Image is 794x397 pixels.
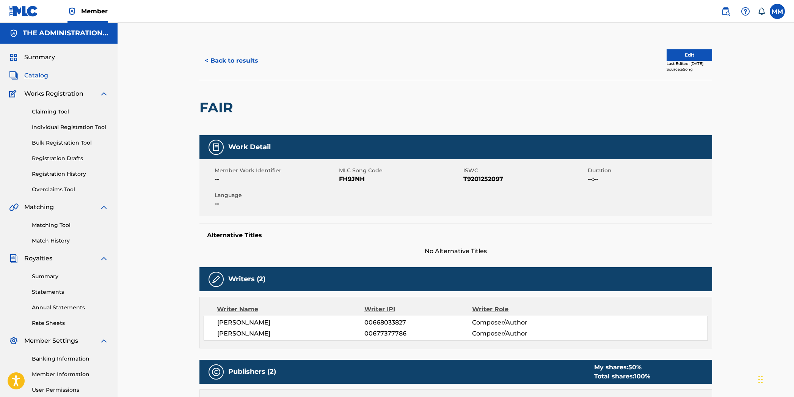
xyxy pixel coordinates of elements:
span: [PERSON_NAME] [217,318,364,327]
img: Work Detail [212,143,221,152]
img: Matching [9,203,19,212]
a: User Permissions [32,386,108,394]
img: Summary [9,53,18,62]
a: Bulk Registration Tool [32,139,108,147]
h5: Alternative Titles [207,232,705,239]
div: Source: eSong [667,66,712,72]
iframe: Resource Center [773,268,794,329]
a: Overclaims Tool [32,186,108,194]
span: Member [81,7,108,16]
a: Registration Drafts [32,154,108,162]
div: Writer Role [472,305,570,314]
button: Edit [667,49,712,61]
a: Summary [32,273,108,280]
span: ISWC [463,167,586,175]
a: Banking Information [32,355,108,363]
a: Annual Statements [32,304,108,312]
a: Statements [32,288,108,296]
div: My shares: [594,363,650,372]
span: -- [215,199,337,208]
div: Drag [758,368,763,391]
div: Writer IPI [364,305,472,314]
div: Last Edited: [DATE] [667,61,712,66]
div: User Menu [770,4,785,19]
a: Public Search [718,4,733,19]
div: Notifications [758,8,765,15]
span: Composer/Author [472,329,570,338]
img: Accounts [9,29,18,38]
span: Matching [24,203,54,212]
span: No Alternative Titles [199,247,712,256]
span: 100 % [634,373,650,380]
h5: Writers (2) [228,275,265,284]
a: Registration History [32,170,108,178]
button: < Back to results [199,51,264,70]
span: 00677377786 [364,329,472,338]
img: help [741,7,750,16]
span: -- [215,175,337,184]
a: Member Information [32,370,108,378]
iframe: Chat Widget [756,361,794,397]
img: expand [99,336,108,345]
img: Member Settings [9,336,18,345]
img: Catalog [9,71,18,80]
span: --:-- [588,175,710,184]
span: 50 % [628,364,642,371]
a: Claiming Tool [32,108,108,116]
a: Individual Registration Tool [32,123,108,131]
h5: Work Detail [228,143,271,151]
img: expand [99,89,108,98]
img: Publishers [212,367,221,377]
img: MLC Logo [9,6,38,17]
span: Works Registration [24,89,83,98]
span: [PERSON_NAME] [217,329,364,338]
div: Help [738,4,753,19]
span: T9201252097 [463,175,586,184]
span: MLC Song Code [339,167,461,175]
img: Top Rightsholder [67,7,77,16]
img: expand [99,203,108,212]
a: Match History [32,237,108,245]
img: search [721,7,730,16]
span: Composer/Author [472,318,570,327]
span: Summary [24,53,55,62]
a: Matching Tool [32,221,108,229]
span: Member Settings [24,336,78,345]
img: Writers [212,275,221,284]
h5: Publishers (2) [228,367,276,376]
div: Total shares: [594,372,650,381]
div: Writer Name [217,305,364,314]
span: Catalog [24,71,48,80]
span: Member Work Identifier [215,167,337,175]
span: Royalties [24,254,52,263]
img: Royalties [9,254,18,263]
h2: FAIR [199,99,237,116]
a: CatalogCatalog [9,71,48,80]
h5: THE ADMINISTRATION MP INC [23,29,108,38]
span: Duration [588,167,710,175]
span: Language [215,191,337,199]
img: Works Registration [9,89,19,98]
img: expand [99,254,108,263]
span: FH9JNH [339,175,461,184]
span: 00668033827 [364,318,472,327]
a: Rate Sheets [32,319,108,327]
a: SummarySummary [9,53,55,62]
